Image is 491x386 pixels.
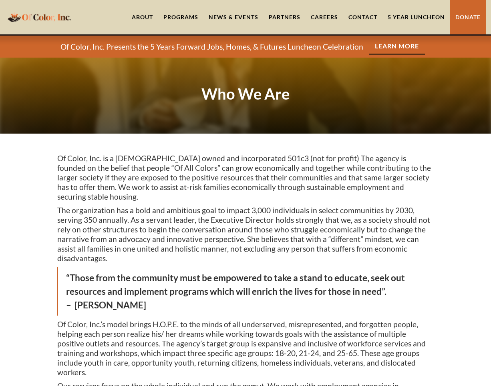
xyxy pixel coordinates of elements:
[369,38,425,55] a: Learn More
[57,320,434,377] p: Of Color, Inc.’s model brings H.O.P.E. to the minds of all underserved, misrepresented, and forgo...
[201,84,290,103] strong: Who We Are
[163,13,198,21] div: Programs
[5,8,73,26] a: home
[57,154,434,202] p: Of Color, Inc. is a [DEMOGRAPHIC_DATA] owned and incorporated 501c3 (not for profit) The agency i...
[57,206,434,263] p: The organization has a bold and ambitious goal to impact 3,000 individuals in select communities ...
[60,42,363,52] p: Of Color, Inc. Presents the 5 Years Forward Jobs, Homes, & Futures Luncheon Celebration
[57,267,434,316] blockquote: “Those from the community must be empowered to take a stand to educate, seek out resources and im...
